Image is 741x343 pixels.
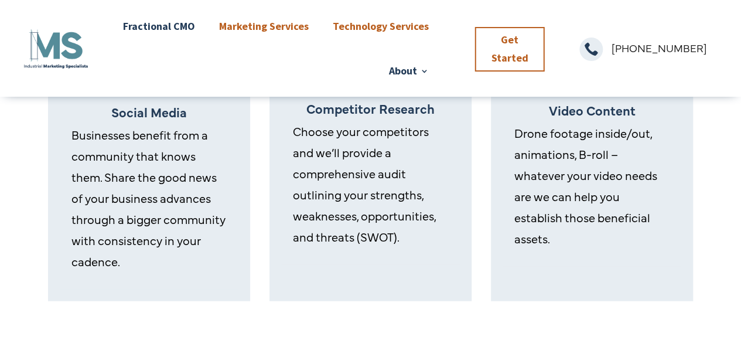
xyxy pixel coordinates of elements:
[475,27,545,72] a: Get Started
[71,124,227,271] p: Businesses benefit from a community that knows them. Share the good news of your business advance...
[293,120,448,247] p: Choose your competitors and we’ll provide a comprehensive audit outlining your strengths, weaknes...
[612,38,719,59] p: [PHONE_NUMBER]
[111,102,187,120] span: Social Media
[514,122,670,249] p: Drone footage inside/out, animations, B-roll – whatever your video needs are we can help you esta...
[548,100,635,118] span: Video Content
[306,99,435,117] span: Competitor Research
[579,38,603,61] span: 
[219,4,309,49] a: Marketing Services
[333,4,429,49] a: Technology Services
[123,4,195,49] a: Fractional CMO
[389,49,429,93] a: About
